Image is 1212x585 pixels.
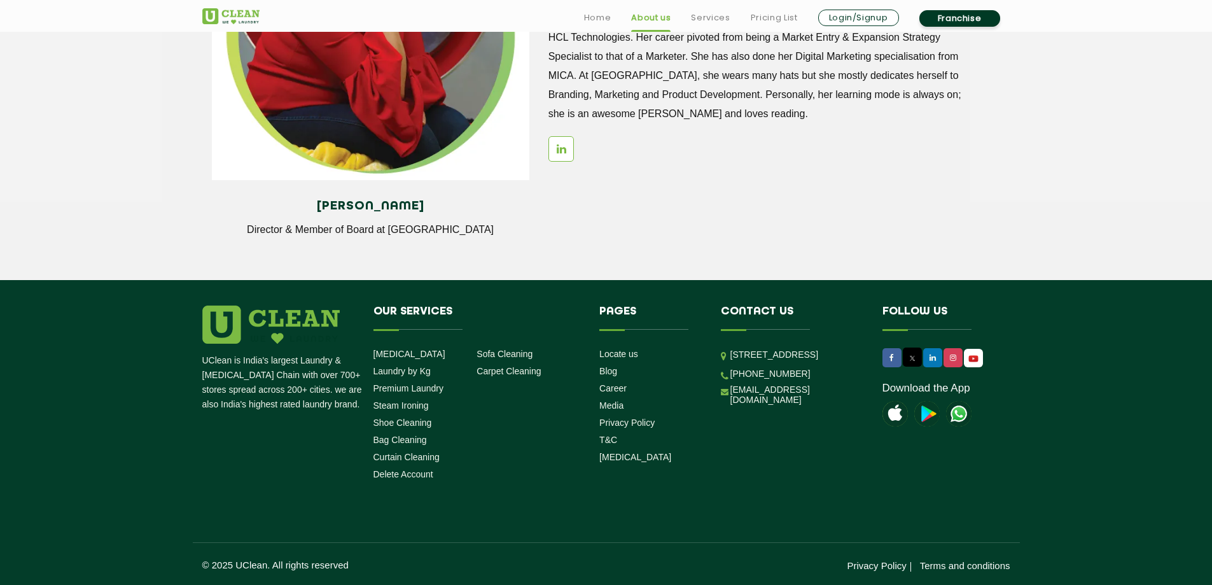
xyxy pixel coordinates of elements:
h4: Our Services [373,306,581,330]
a: Shoe Cleaning [373,418,432,428]
p: [STREET_ADDRESS] [730,348,863,362]
a: Privacy Policy [847,560,906,571]
a: T&C [599,435,617,445]
img: playstoreicon.png [914,401,940,426]
a: Delete Account [373,469,433,479]
a: Bag Cleaning [373,435,427,445]
a: Login/Signup [818,10,899,26]
p: Director & Member of Board at [GEOGRAPHIC_DATA] [221,224,520,236]
h4: [PERSON_NAME] [221,199,520,213]
a: [PHONE_NUMBER] [730,369,811,379]
a: Locate us [599,349,638,359]
img: apple-icon.png [882,401,908,426]
a: Privacy Policy [599,418,655,428]
img: UClean Laundry and Dry Cleaning [202,8,260,24]
a: Sofa Cleaning [477,349,533,359]
a: Terms and conditions [920,560,1010,571]
a: Premium Laundry [373,383,444,393]
img: UClean Laundry and Dry Cleaning [946,401,972,426]
a: Home [584,10,611,25]
a: Curtain Cleaning [373,452,440,462]
a: Laundry by Kg [373,366,431,376]
a: Services [691,10,730,25]
a: Download the App [882,382,970,395]
img: UClean Laundry and Dry Cleaning [965,352,982,365]
a: [MEDICAL_DATA] [599,452,671,462]
a: [EMAIL_ADDRESS][DOMAIN_NAME] [730,384,863,405]
a: [MEDICAL_DATA] [373,349,445,359]
img: logo.png [202,306,340,344]
a: Media [599,400,623,411]
p: UClean is India's largest Laundry & [MEDICAL_DATA] Chain with over 700+ stores spread across 200+... [202,353,364,412]
a: Carpet Cleaning [477,366,541,376]
h4: Pages [599,306,702,330]
h4: Contact us [721,306,863,330]
a: Steam Ironing [373,400,429,411]
p: © 2025 UClean. All rights reserved [202,560,606,570]
a: Career [599,383,627,393]
a: Blog [599,366,617,376]
a: Pricing List [751,10,798,25]
a: About us [631,10,671,25]
h4: Follow us [882,306,994,330]
a: Franchise [919,10,1000,27]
